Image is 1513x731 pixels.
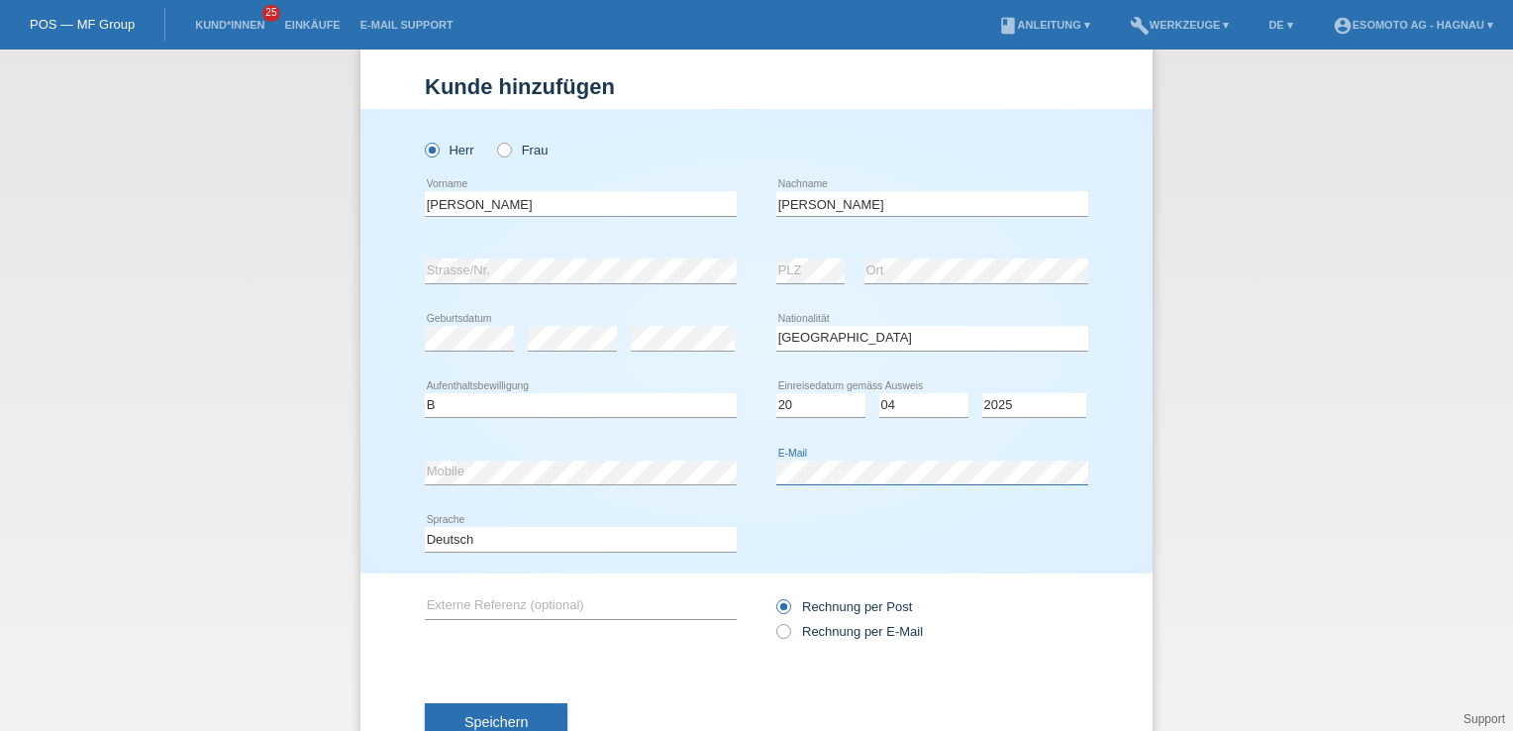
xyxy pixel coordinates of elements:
[425,143,438,156] input: Herr
[1130,16,1150,36] i: build
[1120,19,1240,31] a: buildWerkzeuge ▾
[425,74,1088,99] h1: Kunde hinzufügen
[464,714,528,730] span: Speichern
[988,19,1100,31] a: bookAnleitung ▾
[1463,712,1505,726] a: Support
[1333,16,1353,36] i: account_circle
[425,143,474,157] label: Herr
[1323,19,1503,31] a: account_circleEsomoto AG - Hagnau ▾
[776,599,912,614] label: Rechnung per Post
[776,599,789,624] input: Rechnung per Post
[30,17,135,32] a: POS — MF Group
[351,19,463,31] a: E-Mail Support
[776,624,789,649] input: Rechnung per E-Mail
[776,624,923,639] label: Rechnung per E-Mail
[497,143,510,156] input: Frau
[1259,19,1302,31] a: DE ▾
[262,5,280,22] span: 25
[274,19,350,31] a: Einkäufe
[185,19,274,31] a: Kund*innen
[497,143,548,157] label: Frau
[998,16,1018,36] i: book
